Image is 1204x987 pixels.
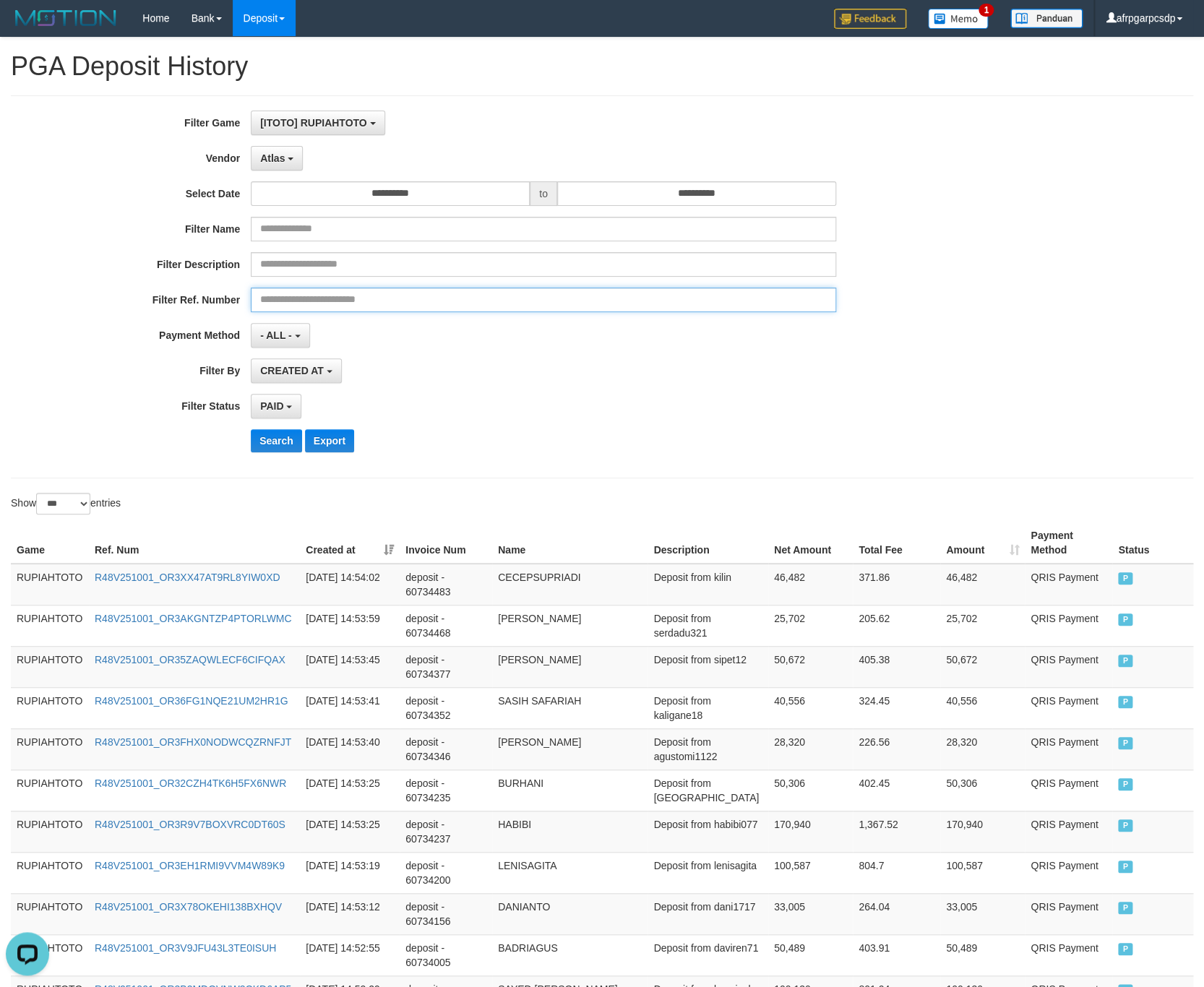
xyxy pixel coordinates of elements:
td: 25,702 [768,605,853,646]
td: [PERSON_NAME] [492,605,648,646]
button: - ALL - [251,323,309,348]
th: Created at: activate to sort column ascending [300,522,400,564]
span: - ALL - [260,329,292,341]
td: QRIS Payment [1025,605,1112,646]
td: CECEPSUPRIADI [492,564,648,605]
span: PAID [1118,613,1132,626]
h1: PGA Deposit History [11,52,1193,81]
td: QRIS Payment [1025,564,1112,605]
td: [DATE] 14:53:12 [300,893,400,934]
a: R48V251001_OR3XX47AT9RL8YIW0XD [95,572,280,583]
td: RUPIAHTOTO [11,893,89,934]
a: R48V251001_OR3V9JFU43L3TE0ISUH [95,942,276,954]
td: Deposit from agustomi1122 [648,728,768,770]
td: 40,556 [940,687,1025,728]
span: PAID [1118,943,1132,955]
td: [DATE] 14:53:45 [300,646,400,687]
td: 25,702 [940,605,1025,646]
a: R48V251001_OR32CZH4TK6H5FX6NWR [95,777,286,789]
th: Game [11,522,89,564]
td: 50,306 [768,770,853,811]
th: Description [648,522,768,564]
td: LENISAGITA [492,852,648,893]
td: 264.04 [853,893,940,934]
button: Search [251,429,302,452]
td: 324.45 [853,687,940,728]
th: Invoice Num [400,522,492,564]
td: QRIS Payment [1025,852,1112,893]
td: [DATE] 14:53:25 [300,770,400,811]
td: 50,672 [940,646,1025,687]
span: to [530,181,557,206]
td: Deposit from daviren71 [648,934,768,975]
th: Ref. Num [89,522,300,564]
td: 170,940 [768,811,853,852]
td: [DATE] 14:53:41 [300,687,400,728]
span: PAID [1118,737,1132,749]
span: CREATED AT [260,365,324,376]
img: MOTION_logo.png [11,7,121,29]
td: Deposit from [GEOGRAPHIC_DATA] [648,770,768,811]
a: R48V251001_OR36FG1NQE21UM2HR1G [95,695,288,707]
span: PAID [260,400,283,412]
td: 50,489 [940,934,1025,975]
select: Showentries [36,493,90,514]
td: SASIH SAFARIAH [492,687,648,728]
td: QRIS Payment [1025,770,1112,811]
td: deposit - 60734346 [400,728,492,770]
td: [DATE] 14:53:19 [300,852,400,893]
span: 1 [979,4,994,17]
td: [DATE] 14:53:25 [300,811,400,852]
td: QRIS Payment [1025,893,1112,934]
td: 371.86 [853,564,940,605]
td: Deposit from serdadu321 [648,605,768,646]
span: PAID [1118,696,1132,708]
td: 28,320 [940,728,1025,770]
span: PAID [1118,861,1132,873]
td: RUPIAHTOTO [11,852,89,893]
td: 804.7 [853,852,940,893]
td: 1,367.52 [853,811,940,852]
th: Name [492,522,648,564]
td: RUPIAHTOTO [11,728,89,770]
th: Payment Method [1025,522,1112,564]
th: Status [1112,522,1193,564]
button: PAID [251,394,301,418]
a: R48V251001_OR3EH1RMI9VVM4W89K9 [95,860,285,871]
span: PAID [1118,902,1132,914]
td: BURHANI [492,770,648,811]
td: QRIS Payment [1025,728,1112,770]
td: QRIS Payment [1025,687,1112,728]
td: 226.56 [853,728,940,770]
a: R48V251001_OR3X78OKEHI138BXHQV [95,901,282,913]
td: Deposit from lenisagita [648,852,768,893]
td: 50,489 [768,934,853,975]
td: Deposit from kilin [648,564,768,605]
td: deposit - 60734235 [400,770,492,811]
td: deposit - 60734352 [400,687,492,728]
span: [ITOTO] RUPIAHTOTO [260,117,367,129]
td: RUPIAHTOTO [11,564,89,605]
label: Show entries [11,493,121,514]
img: Button%20Memo.svg [928,9,989,29]
td: RUPIAHTOTO [11,770,89,811]
td: deposit - 60734377 [400,646,492,687]
td: 46,482 [768,564,853,605]
button: [ITOTO] RUPIAHTOTO [251,111,384,135]
td: 28,320 [768,728,853,770]
td: HABIBI [492,811,648,852]
td: [DATE] 14:53:40 [300,728,400,770]
td: 205.62 [853,605,940,646]
img: panduan.png [1010,9,1083,28]
span: PAID [1118,778,1132,790]
td: 100,587 [940,852,1025,893]
a: R48V251001_OR3R9V7BOXVRC0DT60S [95,819,285,830]
td: 33,005 [768,893,853,934]
td: Deposit from kaligane18 [648,687,768,728]
td: 50,672 [768,646,853,687]
th: Amount: activate to sort column ascending [940,522,1025,564]
td: RUPIAHTOTO [11,605,89,646]
span: Atlas [260,152,285,164]
td: Deposit from dani1717 [648,893,768,934]
td: [DATE] 14:54:02 [300,564,400,605]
